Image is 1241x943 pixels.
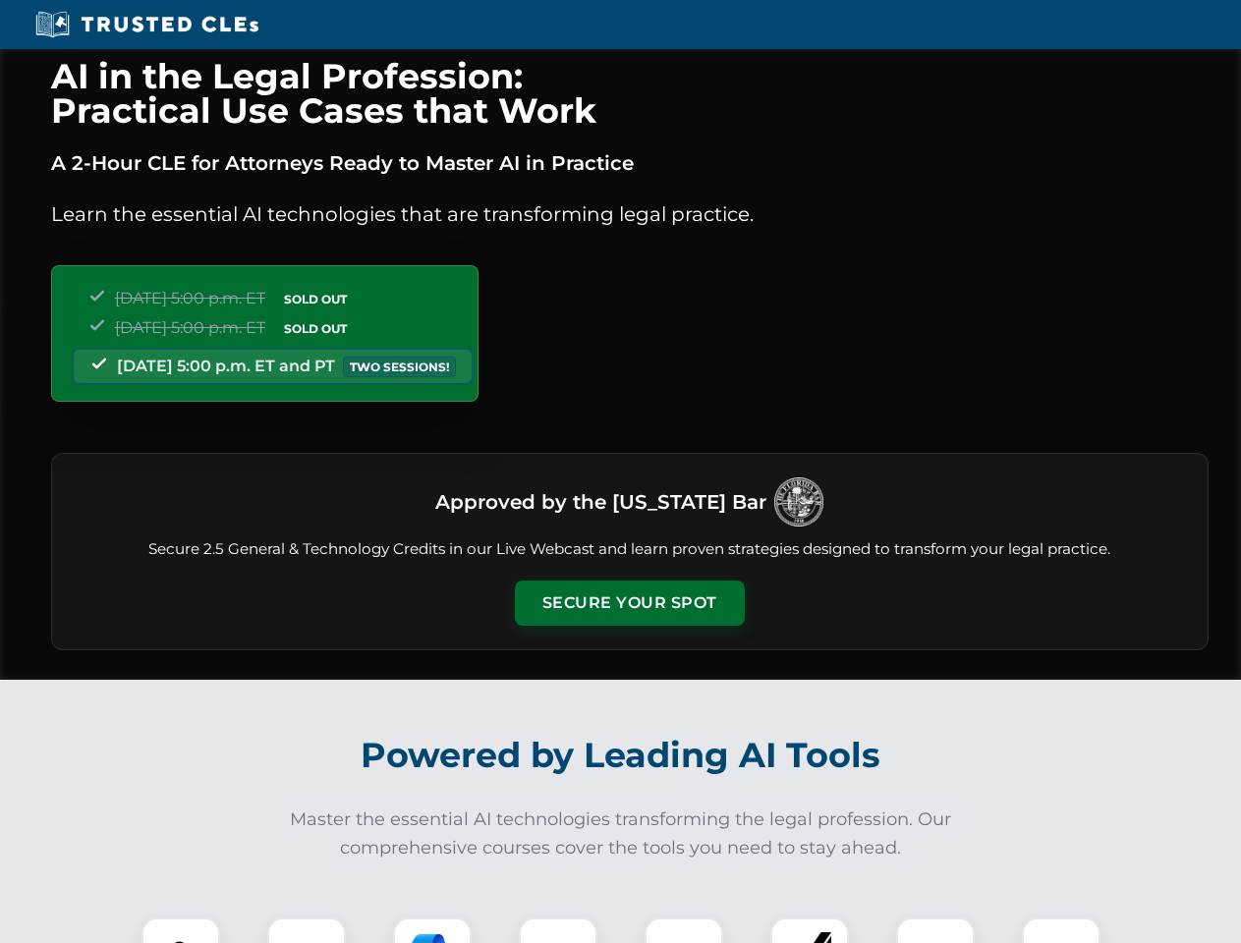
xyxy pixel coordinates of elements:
p: Master the essential AI technologies transforming the legal profession. Our comprehensive courses... [277,805,965,862]
h1: AI in the Legal Profession: Practical Use Cases that Work [51,59,1209,128]
span: SOLD OUT [277,318,354,339]
p: A 2-Hour CLE for Attorneys Ready to Master AI in Practice [51,147,1209,179]
img: Logo [774,477,823,527]
button: Secure Your Spot [515,581,745,626]
p: Learn the essential AI technologies that are transforming legal practice. [51,198,1209,230]
p: Secure 2.5 General & Technology Credits in our Live Webcast and learn proven strategies designed ... [76,538,1184,561]
img: Trusted CLEs [29,10,264,39]
span: [DATE] 5:00 p.m. ET [115,289,265,307]
h2: Powered by Leading AI Tools [77,721,1165,790]
span: SOLD OUT [277,289,354,309]
span: [DATE] 5:00 p.m. ET [115,318,265,337]
h3: Approved by the [US_STATE] Bar [435,484,766,520]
